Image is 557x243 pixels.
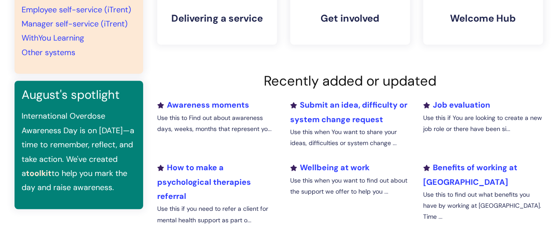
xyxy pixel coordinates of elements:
[22,4,131,15] a: Employee self-service (iTrent)
[290,175,409,197] p: Use this when you want to find out about the support we offer to help you ...
[157,203,277,225] p: Use this if you need to refer a client for mental health support as part o...
[290,100,407,124] a: Submit an idea, difficulty or system change request
[26,168,52,179] a: toolkit
[297,13,403,24] h4: Get involved
[157,100,249,110] a: Awareness moments
[423,162,517,187] a: Benefits of working at [GEOGRAPHIC_DATA]
[430,13,536,24] h4: Welcome Hub
[423,100,490,110] a: Job evaluation
[157,162,251,202] a: How to make a psychological therapies referral
[22,109,136,194] p: International Overdose Awareness Day is on [DATE]—a time to remember, reflect, and take action. W...
[423,112,542,135] p: Use this if You are looking to create a new job role or there have been si...
[290,127,409,149] p: Use this when You want to share your ideas, difficulties or system change ...
[157,73,543,89] h2: Recently added or updated
[22,47,75,58] a: Other systems
[164,13,270,24] h4: Delivering a service
[22,19,128,29] a: Manager self-service (iTrent)
[22,88,136,102] h3: August's spotlight
[423,189,542,223] p: Use this to find out what benefits you have by working at [GEOGRAPHIC_DATA]. Time ...
[22,33,84,43] a: WithYou Learning
[290,162,369,173] a: Wellbeing at work
[157,112,277,135] p: Use this to Find out about awareness days, weeks, months that represent yo...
